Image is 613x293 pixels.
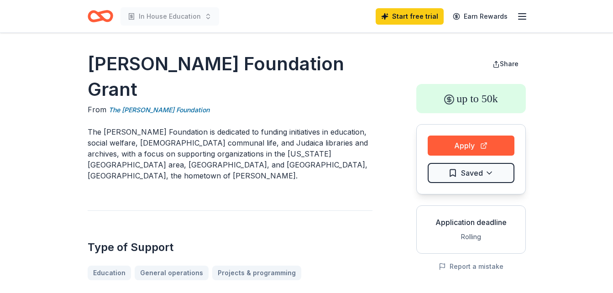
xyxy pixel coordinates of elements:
span: Saved [461,167,483,179]
button: Apply [428,136,514,156]
a: General operations [135,266,209,280]
a: Earn Rewards [447,8,513,25]
div: up to 50k [416,84,526,113]
span: In House Education [139,11,201,22]
a: The [PERSON_NAME] Foundation [109,105,210,115]
span: Share [500,60,519,68]
div: Application deadline [424,217,518,228]
a: Education [88,266,131,280]
button: Report a mistake [439,261,503,272]
div: From [88,104,372,115]
a: Projects & programming [212,266,301,280]
button: Saved [428,163,514,183]
h1: [PERSON_NAME] Foundation Grant [88,51,372,102]
a: Start free trial [376,8,444,25]
button: In House Education [121,7,219,26]
h2: Type of Support [88,240,372,255]
div: Rolling [424,231,518,242]
p: The [PERSON_NAME] Foundation is dedicated to funding initiatives in education, social welfare, [D... [88,126,372,181]
button: Share [485,55,526,73]
a: Home [88,5,113,27]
